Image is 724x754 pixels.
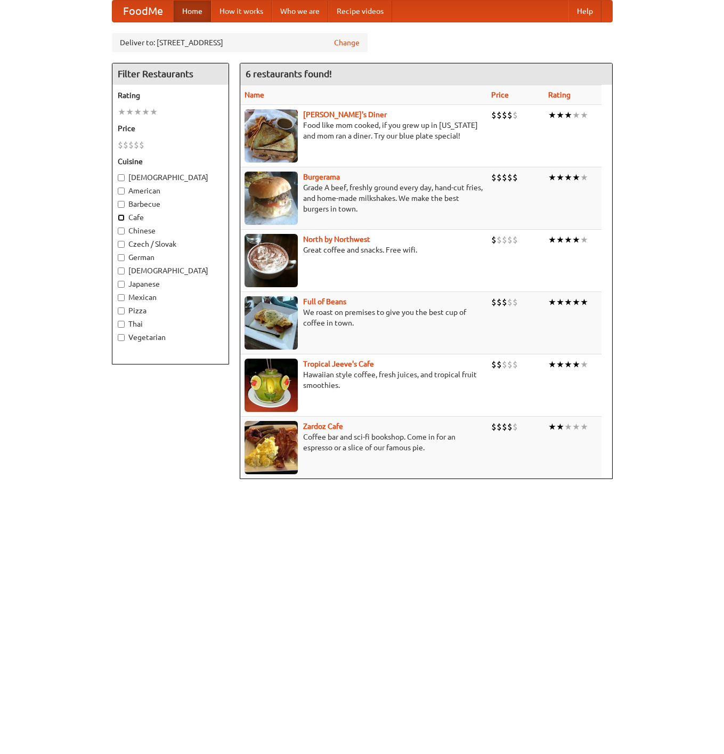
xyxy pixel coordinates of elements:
[118,174,125,181] input: [DEMOGRAPHIC_DATA]
[564,296,572,308] li: ★
[118,267,125,274] input: [DEMOGRAPHIC_DATA]
[548,421,556,433] li: ★
[548,109,556,121] li: ★
[118,139,123,151] li: $
[502,172,507,183] li: $
[118,185,223,196] label: American
[118,321,125,328] input: Thai
[502,421,507,433] li: $
[245,296,298,350] img: beans.jpg
[123,139,128,151] li: $
[303,297,346,306] a: Full of Beans
[303,235,370,244] a: North by Northwest
[272,1,328,22] a: Who we are
[580,234,588,246] li: ★
[568,1,601,22] a: Help
[112,33,368,52] div: Deliver to: [STREET_ADDRESS]
[245,172,298,225] img: burgerama.jpg
[564,234,572,246] li: ★
[118,225,223,236] label: Chinese
[572,359,580,370] li: ★
[556,172,564,183] li: ★
[556,109,564,121] li: ★
[118,172,223,183] label: [DEMOGRAPHIC_DATA]
[118,241,125,248] input: Czech / Slovak
[572,421,580,433] li: ★
[513,421,518,433] li: $
[118,90,223,101] h5: Rating
[118,334,125,341] input: Vegetarian
[572,234,580,246] li: ★
[513,172,518,183] li: $
[128,139,134,151] li: $
[548,296,556,308] li: ★
[572,172,580,183] li: ★
[491,91,509,99] a: Price
[245,245,483,255] p: Great coffee and snacks. Free wifi.
[497,109,502,121] li: $
[246,69,332,79] ng-pluralize: 6 restaurants found!
[507,172,513,183] li: $
[118,212,223,223] label: Cafe
[491,359,497,370] li: $
[245,109,298,163] img: sallys.jpg
[334,37,360,48] a: Change
[245,234,298,287] img: north.jpg
[245,432,483,453] p: Coffee bar and sci-fi bookshop. Come in for an espresso or a slice of our famous pie.
[118,265,223,276] label: [DEMOGRAPHIC_DATA]
[564,172,572,183] li: ★
[502,359,507,370] li: $
[303,173,340,181] a: Burgerama
[303,110,387,119] a: [PERSON_NAME]'s Diner
[134,139,139,151] li: $
[507,109,513,121] li: $
[118,292,223,303] label: Mexican
[328,1,392,22] a: Recipe videos
[118,254,125,261] input: German
[491,296,497,308] li: $
[564,359,572,370] li: ★
[118,305,223,316] label: Pizza
[556,296,564,308] li: ★
[497,359,502,370] li: $
[564,109,572,121] li: ★
[118,319,223,329] label: Thai
[303,422,343,431] a: Zardoz Cafe
[491,109,497,121] li: $
[118,201,125,208] input: Barbecue
[174,1,211,22] a: Home
[502,296,507,308] li: $
[497,296,502,308] li: $
[513,109,518,121] li: $
[245,359,298,412] img: jeeves.jpg
[245,307,483,328] p: We roast on premises to give you the best cup of coffee in town.
[513,296,518,308] li: $
[502,109,507,121] li: $
[118,228,125,234] input: Chinese
[491,421,497,433] li: $
[513,359,518,370] li: $
[142,106,150,118] li: ★
[580,296,588,308] li: ★
[118,106,126,118] li: ★
[507,296,513,308] li: $
[118,156,223,167] h5: Cuisine
[564,421,572,433] li: ★
[556,234,564,246] li: ★
[572,109,580,121] li: ★
[118,294,125,301] input: Mexican
[112,1,174,22] a: FoodMe
[497,172,502,183] li: $
[548,91,571,99] a: Rating
[491,172,497,183] li: $
[245,182,483,214] p: Grade A beef, freshly ground every day, hand-cut fries, and home-made milkshakes. We make the bes...
[134,106,142,118] li: ★
[118,239,223,249] label: Czech / Slovak
[303,360,374,368] a: Tropical Jeeve's Cafe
